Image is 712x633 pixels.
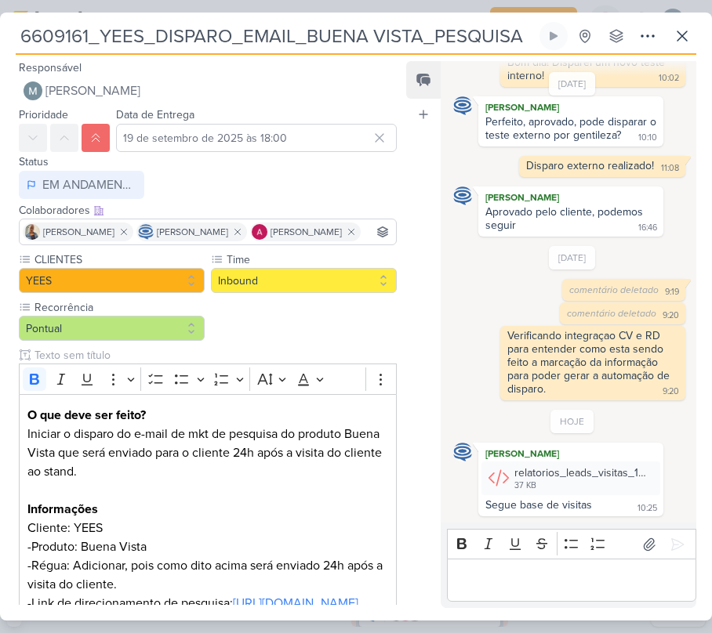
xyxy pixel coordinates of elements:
[665,286,679,298] div: 9:19
[547,30,560,42] div: Ligar relógio
[138,224,154,240] img: Caroline Traven De Andrade
[453,96,472,115] img: Caroline Traven De Andrade
[19,77,397,105] button: [PERSON_NAME]
[485,498,592,512] div: Segue base de visitas
[638,502,657,515] div: 10:25
[33,251,205,268] label: CLIENTES
[27,594,388,613] p: -Link de direcionamento de pesquisa:
[364,222,393,241] input: Buscar
[19,364,397,394] div: Editor toolbar
[514,465,651,481] div: relatorios_leads_visitas_1758545398.csv
[453,186,472,205] img: Caroline Traven De Andrade
[485,115,659,142] div: Perfeito, aprovado, pode disparar o teste externo por gentileza?
[567,308,656,319] span: comentário deletado
[485,205,646,232] div: Aprovado pelo cliente, podemos seguir
[271,225,342,239] span: [PERSON_NAME]
[19,268,205,293] button: YEES
[27,537,388,556] p: -Produto: Buena Vista
[19,108,68,121] label: Prioridade
[453,443,472,461] img: Caroline Traven De Andrade
[16,22,536,50] input: Kard Sem Título
[24,224,40,240] img: Iara Santos
[638,222,657,234] div: 16:46
[116,124,397,152] input: Select a date
[481,190,660,205] div: [PERSON_NAME]
[27,519,388,537] p: Cliente: YEES
[638,132,657,144] div: 10:10
[514,479,651,492] div: 37 KB
[116,108,194,121] label: Data de Entrega
[27,407,146,423] strong: O que deve ser feito?
[659,72,679,85] div: 10:02
[569,284,659,295] span: comentário deletado
[211,268,397,293] button: Inbound
[19,61,82,74] label: Responsável
[225,251,397,268] label: Time
[481,461,660,495] div: relatorios_leads_visitas_1758545398.csv
[19,155,49,168] label: Status
[481,99,660,115] div: [PERSON_NAME]
[507,56,668,82] div: Bom dia! Disparei um novo teste interno!
[27,556,388,594] p: -Régua: Adicionar, pois como dito acima será enviado 24h após a visita do cliente.
[19,202,397,219] div: Colaboradores
[447,559,696,602] div: Editor editing area: main
[233,595,358,611] a: [URL][DOMAIN_NAME]
[507,329,673,396] div: Verificando integraçao CV e RD para entender como esta sendo feito a marcação da informação para ...
[27,425,388,481] p: Iniciar o disparo do e-mail de mkt de pesquisa do produto Buena Vista que será enviado para o cli...
[43,225,114,239] span: [PERSON_NAME]
[24,81,42,100] img: Mariana Amorim
[19,316,205,341] button: Pontual
[42,175,136,194] div: EM ANDAMENTO
[252,224,267,240] img: Alessandra Gomes
[27,501,98,517] strong: Informações
[447,529,696,559] div: Editor toolbar
[45,81,140,100] span: [PERSON_NAME]
[526,159,654,172] div: Disparo externo realizado!
[663,385,679,398] div: 9:20
[33,299,205,316] label: Recorrência
[663,309,679,322] div: 9:20
[19,171,144,199] button: EM ANDAMENTO
[31,347,397,364] input: Texto sem título
[661,162,679,175] div: 11:08
[157,225,228,239] span: [PERSON_NAME]
[481,446,660,461] div: [PERSON_NAME]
